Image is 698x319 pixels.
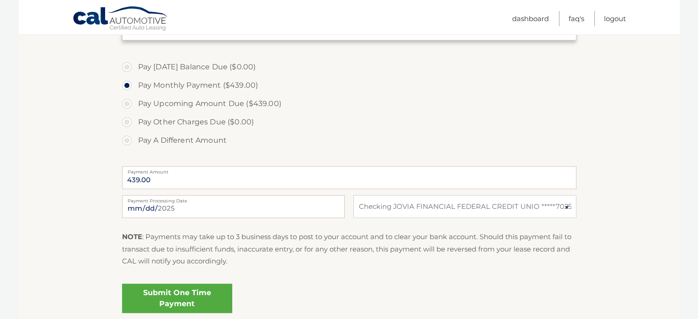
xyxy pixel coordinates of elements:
[122,95,576,113] label: Pay Upcoming Amount Due ($439.00)
[122,76,576,95] label: Pay Monthly Payment ($439.00)
[122,131,576,150] label: Pay A Different Amount
[122,232,142,241] strong: NOTE
[604,11,626,26] a: Logout
[122,166,576,189] input: Payment Amount
[122,195,345,218] input: Payment Date
[569,11,584,26] a: FAQ's
[122,231,576,267] p: : Payments may take up to 3 business days to post to your account and to clear your bank account....
[122,284,232,313] a: Submit One Time Payment
[122,195,345,202] label: Payment Processing Date
[122,166,576,173] label: Payment Amount
[73,6,169,33] a: Cal Automotive
[512,11,549,26] a: Dashboard
[122,113,576,131] label: Pay Other Charges Due ($0.00)
[122,58,576,76] label: Pay [DATE] Balance Due ($0.00)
